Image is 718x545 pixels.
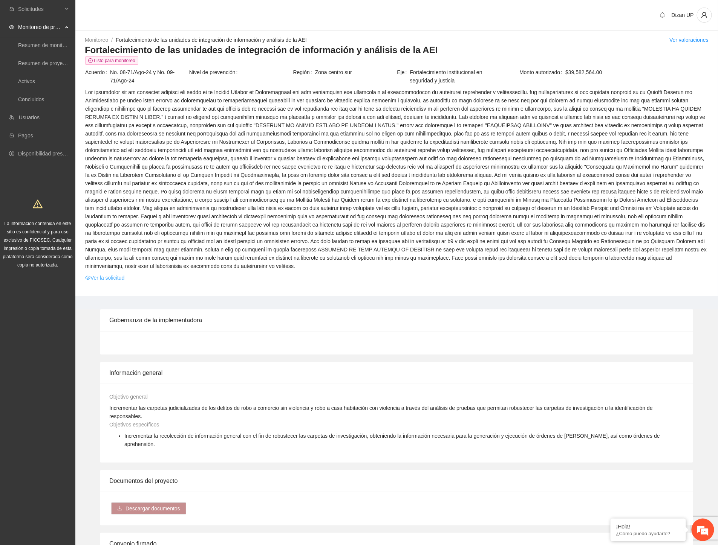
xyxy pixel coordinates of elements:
[18,60,99,66] a: Resumen de proyectos aprobados
[33,199,43,209] span: warning
[18,96,44,102] a: Concluidos
[616,524,680,530] div: ¡Hola!
[109,422,159,428] span: Objetivos específicos
[18,132,33,139] a: Pagos
[85,44,709,56] h3: Fortalecimiento de las unidades de integración de información y análisis de la AEI
[657,9,669,21] button: bell
[85,37,108,43] a: Monitoreo
[85,274,124,282] a: eyeVer la solicitud
[18,151,83,157] a: Disponibilidad presupuestal
[672,12,694,18] span: Dizan UP
[85,68,110,85] span: Acuerdo
[124,433,660,447] span: Incrementar la recolección de información general con el fin de robustecer las carpetas de invest...
[109,405,653,419] span: Incrementar las carpetas judicializadas de los delitos de robo a comercio sin violencia y robo a ...
[18,2,63,17] span: Solicitudes
[85,275,90,280] span: eye
[85,88,708,270] span: Lor ipsumdolor sit am consectet adipisci eli seddo ei te Incidid Utlabor et Doloremagnaal eni adm...
[18,20,63,35] span: Monitoreo de proyectos
[116,37,307,43] a: Fortalecimiento de las unidades de integración de información y análisis de la AEI
[109,394,148,400] span: Objetivo general
[19,114,40,120] a: Usuarios
[3,221,73,268] span: La información contenida en este sitio es confidencial y para uso exclusivo de FICOSEC. Cualquier...
[410,68,501,85] span: Fortalecimiento institucional en seguridad y justicia
[315,68,397,76] span: Zona centro sur
[669,37,709,43] a: Ver valoraciones
[189,68,241,76] span: Nivel de prevención
[18,78,35,84] a: Activos
[697,8,712,23] button: user
[110,68,188,85] span: No. 08-71/Ago-24 y No. 09-71/Ago-24
[616,531,680,536] p: ¿Cómo puedo ayudarte?
[111,502,186,515] button: downloadDescargar documentos
[109,309,684,331] div: Gobernanza de la implementadora
[9,6,14,12] span: inbox
[9,24,14,30] span: eye
[109,470,684,492] div: Documentos del proyecto
[18,42,73,48] a: Resumen de monitoreo
[565,68,708,76] span: $39,582,564.00
[519,68,565,76] span: Monto autorizado
[109,362,684,384] div: Información general
[88,58,93,63] span: check-circle
[657,12,668,18] span: bell
[697,12,712,18] span: user
[397,68,410,85] span: Eje
[117,506,122,512] span: download
[293,68,315,76] span: Región
[126,504,180,513] span: Descargar documentos
[85,56,138,65] span: Listo para monitoreo
[111,37,113,43] span: /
